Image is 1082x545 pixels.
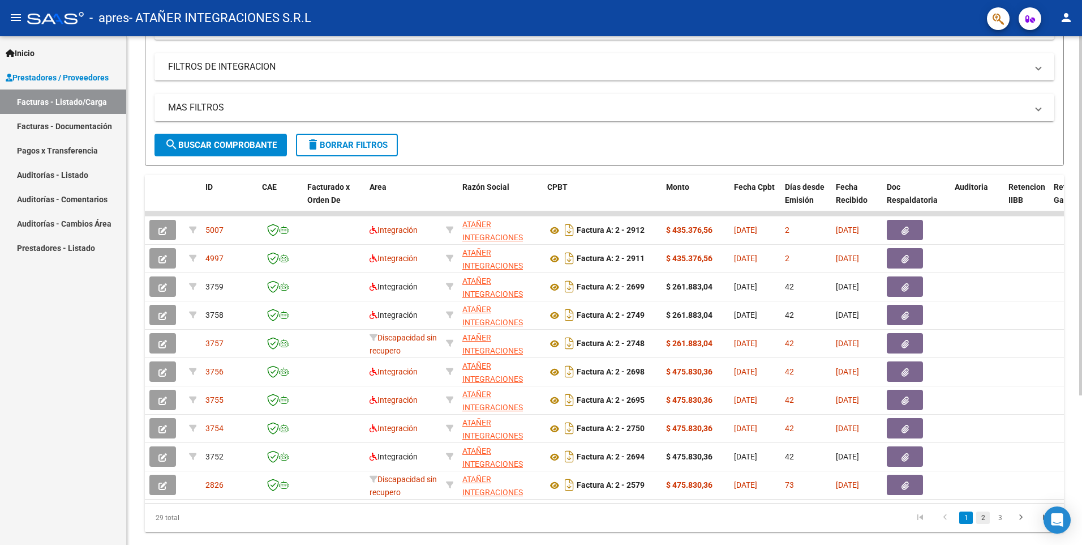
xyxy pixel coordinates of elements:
span: 3754 [205,424,224,433]
span: 42 [785,339,794,348]
strong: $ 261.883,04 [666,339,712,348]
div: 30716229978 [462,303,538,327]
strong: $ 475.830,36 [666,395,712,405]
mat-panel-title: MAS FILTROS [168,101,1027,114]
button: Buscar Comprobante [154,134,287,156]
span: [DATE] [734,225,757,235]
span: [DATE] [734,424,757,433]
datatable-header-cell: CPBT [543,175,662,225]
div: 30716229978 [462,275,538,299]
div: 30716229978 [462,388,538,412]
span: Razón Social [462,182,509,191]
span: 4997 [205,254,224,263]
div: 29 total [145,504,327,532]
span: Días desde Emisión [785,182,825,205]
strong: Factura A: 2 - 2694 [577,453,645,462]
strong: Factura A: 2 - 2750 [577,424,645,433]
datatable-header-cell: Area [365,175,441,225]
i: Descargar documento [562,306,577,324]
span: - apres [89,6,129,31]
span: 3757 [205,339,224,348]
datatable-header-cell: CAE [257,175,303,225]
span: - ATAÑER INTEGRACIONES S.R.L [129,6,311,31]
strong: Factura A: 2 - 2912 [577,226,645,235]
strong: $ 435.376,56 [666,254,712,263]
span: Integración [370,395,418,405]
span: Integración [370,282,418,291]
span: ID [205,182,213,191]
span: [DATE] [836,282,859,291]
a: go to previous page [934,512,956,524]
datatable-header-cell: Días desde Emisión [780,175,831,225]
strong: $ 475.830,36 [666,452,712,461]
span: 3755 [205,395,224,405]
i: Descargar documento [562,249,577,267]
span: 5007 [205,225,224,235]
span: 42 [785,452,794,461]
span: [DATE] [836,395,859,405]
datatable-header-cell: ID [201,175,257,225]
div: 30716229978 [462,473,538,497]
div: 30716229978 [462,218,538,242]
span: Area [370,182,387,191]
span: [DATE] [836,254,859,263]
span: 3759 [205,282,224,291]
strong: Factura A: 2 - 2695 [577,396,645,405]
div: 30716229978 [462,246,538,270]
datatable-header-cell: Retencion IIBB [1004,175,1049,225]
span: [DATE] [734,452,757,461]
span: Integración [370,254,418,263]
i: Descargar documento [562,363,577,381]
i: Descargar documento [562,419,577,437]
span: 42 [785,395,794,405]
datatable-header-cell: Facturado x Orden De [303,175,365,225]
li: page 1 [958,508,974,527]
span: Facturado x Orden De [307,182,350,205]
mat-expansion-panel-header: MAS FILTROS [154,94,1054,121]
span: Integración [370,225,418,235]
mat-icon: search [165,138,178,151]
span: ATAÑER INTEGRACIONES S.R.L [462,333,523,368]
span: 42 [785,367,794,376]
span: Prestadores / Proveedores [6,71,109,84]
mat-icon: delete [306,138,320,151]
div: 30716229978 [462,360,538,384]
span: 3758 [205,310,224,320]
span: 42 [785,282,794,291]
span: [DATE] [734,367,757,376]
li: page 3 [991,508,1008,527]
span: Borrar Filtros [306,140,388,150]
span: 42 [785,424,794,433]
span: Integración [370,452,418,461]
a: go to last page [1035,512,1057,524]
mat-expansion-panel-header: FILTROS DE INTEGRACION [154,53,1054,80]
a: 2 [976,512,990,524]
span: Discapacidad sin recupero [370,475,437,497]
span: Integración [370,424,418,433]
span: [DATE] [836,339,859,348]
i: Descargar documento [562,278,577,296]
span: [DATE] [836,310,859,320]
span: ATAÑER INTEGRACIONES S.R.L [462,446,523,482]
strong: Factura A: 2 - 2748 [577,339,645,348]
mat-panel-title: FILTROS DE INTEGRACION [168,61,1027,73]
span: Doc Respaldatoria [887,182,938,205]
a: 3 [993,512,1007,524]
span: ATAÑER INTEGRACIONES S.R.L [462,390,523,425]
div: 30716229978 [462,331,538,355]
span: [DATE] [734,282,757,291]
span: ATAÑER INTEGRACIONES S.R.L [462,220,523,255]
div: 30716229978 [462,445,538,469]
span: Fecha Cpbt [734,182,775,191]
strong: Factura A: 2 - 2911 [577,254,645,263]
strong: Factura A: 2 - 2699 [577,283,645,292]
a: go to next page [1010,512,1032,524]
span: Inicio [6,47,35,59]
span: ATAÑER INTEGRACIONES S.R.L [462,418,523,453]
span: 3752 [205,452,224,461]
strong: $ 475.830,36 [666,367,712,376]
span: 2 [785,254,789,263]
strong: $ 261.883,04 [666,282,712,291]
datatable-header-cell: Auditoria [950,175,1004,225]
i: Descargar documento [562,448,577,466]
